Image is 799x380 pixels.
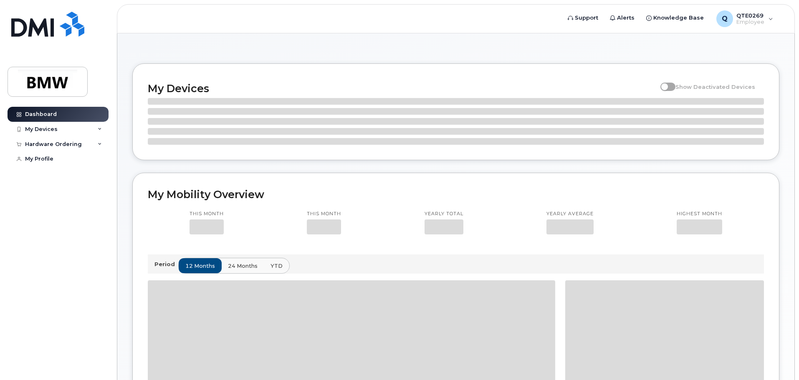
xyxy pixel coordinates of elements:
h2: My Mobility Overview [148,188,764,201]
p: This month [307,211,341,217]
p: This month [190,211,224,217]
p: Period [154,260,178,268]
p: Yearly average [546,211,594,217]
input: Show Deactivated Devices [660,79,667,86]
p: Yearly total [425,211,463,217]
span: YTD [271,262,283,270]
p: Highest month [677,211,722,217]
h2: My Devices [148,82,656,95]
span: 24 months [228,262,258,270]
span: Show Deactivated Devices [675,83,755,90]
